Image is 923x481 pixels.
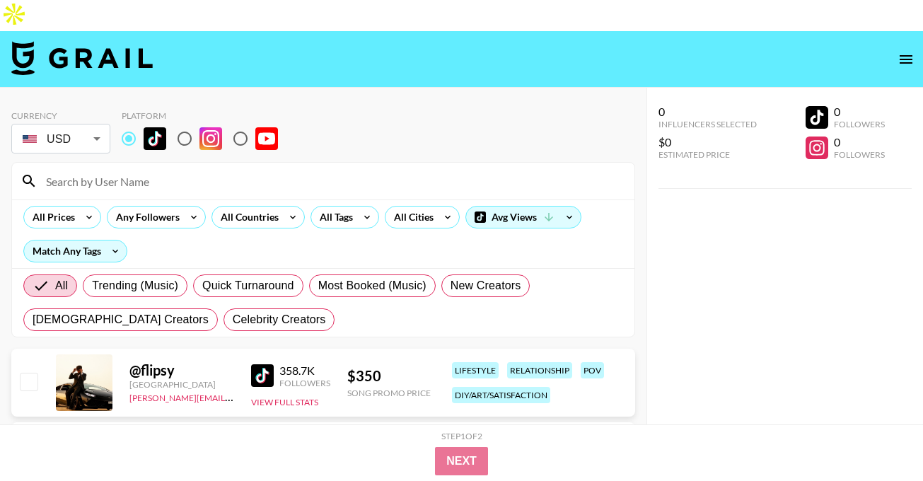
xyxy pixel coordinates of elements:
[658,135,757,149] div: $0
[311,207,356,228] div: All Tags
[347,367,431,385] div: $ 350
[466,207,581,228] div: Avg Views
[129,379,234,390] div: [GEOGRAPHIC_DATA]
[33,311,209,328] span: [DEMOGRAPHIC_DATA] Creators
[92,277,178,294] span: Trending (Music)
[581,362,604,378] div: pov
[452,362,499,378] div: lifestyle
[834,135,885,149] div: 0
[251,364,274,387] img: TikTok
[122,110,289,121] div: Platform
[385,207,436,228] div: All Cities
[834,149,885,160] div: Followers
[24,207,78,228] div: All Prices
[251,397,318,407] button: View Full Stats
[658,105,757,119] div: 0
[11,41,153,75] img: Grail Talent
[452,387,550,403] div: diy/art/satisfaction
[202,277,294,294] span: Quick Turnaround
[24,240,127,262] div: Match Any Tags
[834,119,885,129] div: Followers
[55,277,68,294] span: All
[834,105,885,119] div: 0
[212,207,281,228] div: All Countries
[507,362,572,378] div: relationship
[11,110,110,121] div: Currency
[658,119,757,129] div: Influencers Selected
[129,361,234,379] div: @ flipsy
[347,388,431,398] div: Song Promo Price
[14,127,108,151] div: USD
[233,311,326,328] span: Celebrity Creators
[451,277,521,294] span: New Creators
[658,149,757,160] div: Estimated Price
[892,45,920,74] button: open drawer
[441,431,482,441] div: Step 1 of 2
[199,127,222,150] img: Instagram
[144,127,166,150] img: TikTok
[435,447,488,475] button: Next
[108,207,182,228] div: Any Followers
[279,378,330,388] div: Followers
[129,390,339,403] a: [PERSON_NAME][EMAIL_ADDRESS][DOMAIN_NAME]
[37,170,626,192] input: Search by User Name
[255,127,278,150] img: YouTube
[318,277,426,294] span: Most Booked (Music)
[279,364,330,378] div: 358.7K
